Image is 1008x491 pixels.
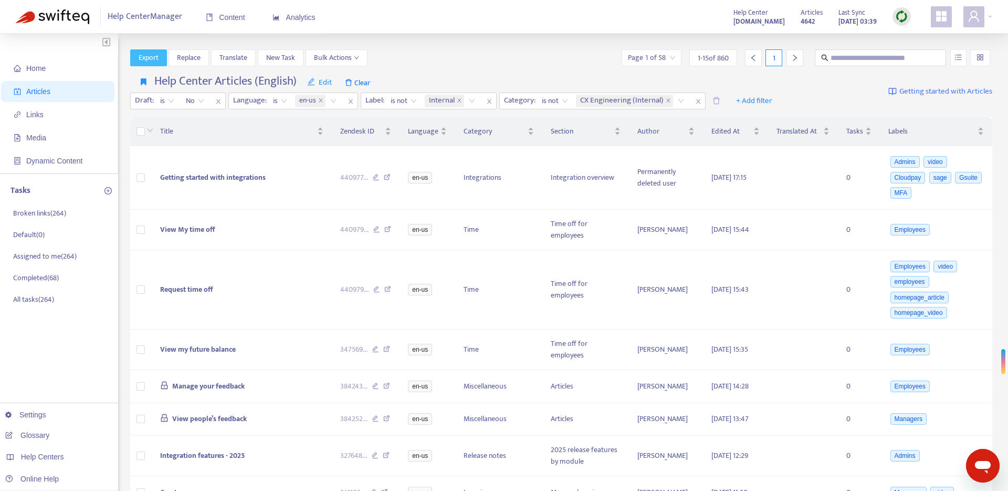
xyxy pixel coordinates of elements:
th: Tasks [838,117,880,146]
div: 1 [765,49,782,66]
span: Articles [26,87,50,96]
span: 327648 ... [340,450,367,462]
span: close [666,98,671,104]
span: en-us [408,413,432,425]
span: Last Sync [838,7,865,18]
span: Managers [890,413,927,425]
span: [DATE] 15:35 [711,343,748,355]
span: en-us [408,344,432,355]
span: homepage_video [890,307,947,319]
span: Help Center Manager [108,7,182,27]
span: Getting started with Articles [899,86,992,98]
td: 0 [838,250,880,330]
td: Articles [542,370,629,403]
th: Edited At [703,117,768,146]
span: close [482,95,496,108]
span: close [318,98,323,104]
span: container [14,157,21,165]
span: delete [345,79,352,86]
p: Default ( 0 ) [13,229,45,240]
span: Getting started with integrations [160,171,266,183]
th: Author [629,117,703,146]
span: link [14,111,21,118]
span: en-us [299,95,316,107]
span: 440979 ... [340,224,369,236]
span: New Task [266,52,295,64]
span: area-chart [272,14,280,21]
span: Integration features - 2025 [160,449,245,462]
img: sync.dc5367851b00ba804db3.png [895,10,908,23]
span: lock [160,381,169,390]
span: Author [637,126,686,137]
span: delete [712,97,720,105]
p: Broken links ( 264 ) [13,208,66,219]
p: Assigned to me ( 264 ) [13,251,77,262]
span: Translated At [776,126,821,137]
td: [PERSON_NAME] [629,250,703,330]
span: close [344,95,358,108]
span: Title [160,126,315,137]
td: 0 [838,436,880,476]
th: Labels [880,117,992,146]
th: Language [400,117,455,146]
td: 2025 release features by module [542,436,629,476]
span: Translate [219,52,247,64]
span: Employees [890,381,930,392]
td: [PERSON_NAME] [629,330,703,370]
span: Section [551,126,613,137]
span: is not [542,93,568,109]
iframe: Button to launch messaging window [966,449,1000,483]
span: employees [890,276,929,288]
span: book [206,14,213,21]
span: Internal [425,95,464,107]
span: right [791,54,799,62]
span: en-us [408,450,432,462]
td: 0 [838,146,880,210]
th: Translated At [768,117,838,146]
span: Dynamic Content [26,157,82,165]
span: 1 - 15 of 860 [698,53,729,64]
span: file-image [14,134,21,141]
td: 0 [838,210,880,250]
span: Language : [229,93,268,109]
span: unordered-list [954,54,962,61]
span: [DATE] 17:15 [711,171,747,183]
span: close [457,98,462,104]
td: [PERSON_NAME] [629,370,703,403]
span: 384252 ... [340,413,367,425]
span: sage [929,172,951,183]
span: plus-circle [104,187,112,195]
span: View my future balance [160,343,236,355]
button: unordered-list [950,49,967,66]
span: homepage_article [890,292,949,303]
span: Help Centers [21,453,64,461]
span: Employees [890,344,930,355]
span: Category [464,126,526,137]
span: Request time off [160,283,213,295]
span: Cloudpay [890,172,926,183]
th: Zendesk ID [332,117,400,146]
span: [DATE] 12:29 [711,449,748,462]
td: Time off for employees [542,330,629,370]
span: edit [307,78,315,86]
strong: 4642 [801,16,815,27]
span: 440977 ... [340,172,368,183]
td: Permanently deleted user [629,146,703,210]
td: Time [455,250,542,330]
button: Export [130,49,167,66]
button: editEdit [299,74,340,91]
span: Articles [801,7,823,18]
span: View people’s feedback [172,413,247,425]
span: Internal [429,95,455,107]
h4: Help Center Articles (English) [154,74,297,88]
th: Section [542,117,629,146]
span: video [933,261,957,272]
span: Help Center [733,7,768,18]
span: is [160,93,174,109]
span: Edited At [711,126,751,137]
span: lock [160,414,169,422]
td: 0 [838,330,880,370]
span: en-us [408,284,432,295]
span: Employees [890,224,930,236]
span: left [750,54,757,62]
